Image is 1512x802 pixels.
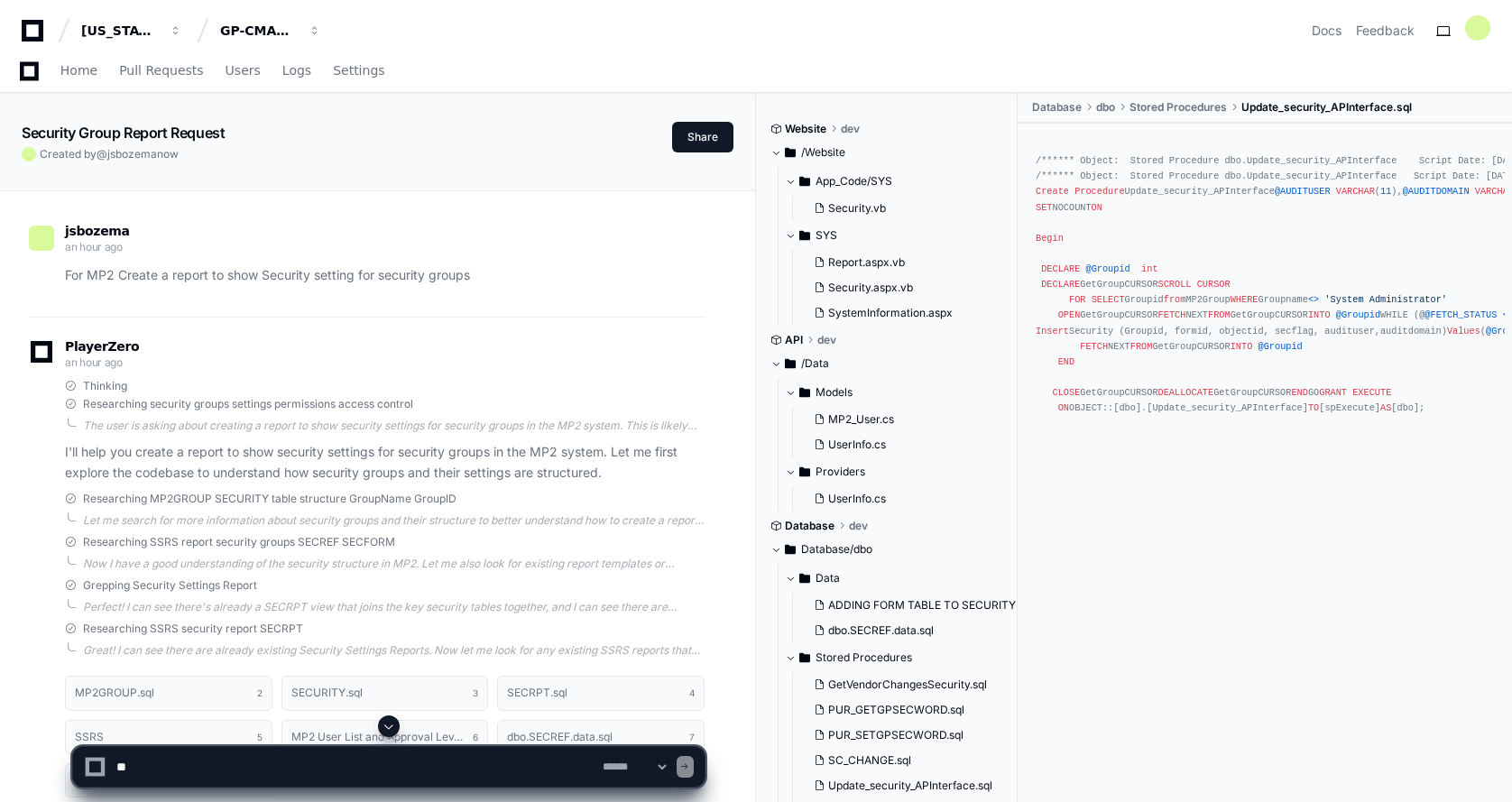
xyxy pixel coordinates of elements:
[282,65,311,76] span: Logs
[1041,263,1080,274] span: DECLARE
[1058,309,1081,320] span: OPEN
[507,687,567,698] h1: SECRPT.sql
[1036,326,1069,336] span: Insert
[40,147,179,161] span: Created by
[75,687,154,698] h1: MP2GROUP.sql
[1036,186,1069,197] span: Create
[1352,387,1391,398] span: EXECUTE
[1058,402,1069,413] span: ON
[785,564,1019,593] button: Data
[83,513,705,528] div: Let me search for more information about security groups and their structure to better understand...
[333,51,384,92] a: Settings
[1058,356,1074,367] span: END
[1319,387,1347,398] span: GRANT
[83,397,413,411] span: Researching security groups settings permissions access control
[799,382,810,403] svg: Directory
[1085,263,1129,274] span: @Groupid
[807,432,993,457] button: UserInfo.cs
[807,486,993,512] button: UserInfo.cs
[497,676,705,710] button: SECRPT.sql4
[816,174,892,189] span: App_Code/SYS
[1141,263,1157,274] span: int
[828,598,1069,613] span: ADDING FORM TABLE TO SECURITY TABLE.sql
[83,600,705,614] div: Perfect! I can see there's already a SECRPT view that joins the key security tables together, and...
[1336,309,1380,320] span: @Groupid
[83,557,705,571] div: Now I have a good understanding of the security structure in MP2. Let me also look for existing r...
[213,14,328,47] button: GP-CMAG-MP2
[1036,138,1494,416] div: Update_security_APInterface ( ), ( ) NOCOUNT GetGroupCURSOR Groupid MP2Group Groupname GetGroupCU...
[1447,326,1480,336] span: Values
[1092,294,1125,305] span: SELECT
[60,65,97,76] span: Home
[785,539,796,560] svg: Directory
[828,281,913,295] span: Security.aspx.vb
[828,255,905,270] span: Report.aspx.vb
[65,355,123,369] span: an hour ago
[785,142,796,163] svg: Directory
[119,51,203,92] a: Pull Requests
[807,300,993,326] button: SystemInformation.aspx
[83,379,127,393] span: Thinking
[785,378,1004,407] button: Models
[60,51,97,92] a: Home
[83,535,395,549] span: Researching SSRS report security groups SECREF SECFORM
[97,147,107,161] span: @
[1380,402,1391,413] span: AS
[807,407,993,432] button: MP2_User.cs
[816,465,865,479] span: Providers
[785,221,1004,250] button: SYS
[1231,341,1253,352] span: INTO
[1208,309,1231,320] span: FROM
[1041,279,1080,290] span: DECLARE
[841,122,860,136] span: dev
[828,201,886,216] span: Security.vb
[1069,294,1085,305] span: FOR
[83,492,456,506] span: Researching MP2GROUP SECURITY table structure GroupName GroupID
[817,333,836,347] span: dev
[1052,387,1080,398] span: CLOSE
[119,65,203,76] span: Pull Requests
[785,333,803,347] span: API
[1308,309,1331,320] span: INTO
[801,542,872,557] span: Database/dbo
[65,265,705,286] p: For MP2 Create a report to show Security setting for security groups
[65,240,123,254] span: an hour ago
[74,14,189,47] button: [US_STATE] Pacific
[785,167,1004,196] button: App_Code/SYS
[281,676,489,710] button: SECURITY.sql3
[849,519,868,533] span: dev
[226,51,261,92] a: Users
[65,224,130,238] span: jsbozema
[1036,202,1052,213] span: SET
[1164,294,1186,305] span: from
[807,697,1008,723] button: PUR_GETGPSECWORD.sql
[1312,22,1341,40] a: Docs
[807,618,1022,643] button: dbo.SECREF.data.sql
[689,686,695,700] span: 4
[828,306,953,320] span: SystemInformation.aspx
[807,593,1022,618] button: ADDING FORM TABLE TO SECURITY TABLE.sql
[785,519,834,533] span: Database
[807,672,1008,697] button: GetVendorChangesSecurity.sql
[473,686,478,700] span: 3
[257,686,263,700] span: 2
[828,492,886,506] span: UserInfo.cs
[1241,100,1412,115] span: Update_security_APInterface.sql
[1092,202,1102,213] span: ON
[672,122,733,152] button: Share
[828,678,987,692] span: GetVendorChangesSecurity.sql
[22,124,225,142] app-text-character-animate: Security Group Report Request
[107,147,157,161] span: jsbozema
[785,353,796,374] svg: Directory
[1324,294,1447,305] span: 'System Administrator'
[157,147,179,161] span: now
[1080,341,1108,352] span: FETCH
[770,349,1004,378] button: /Data
[799,171,810,192] svg: Directory
[1275,186,1331,197] span: @AUDITUSER
[1158,387,1214,398] span: DEALLOCATE
[816,650,912,665] span: Stored Procedures
[1403,186,1470,197] span: @AUDITDOMAIN
[785,643,1019,672] button: Stored Procedures
[81,22,159,40] div: [US_STATE] Pacific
